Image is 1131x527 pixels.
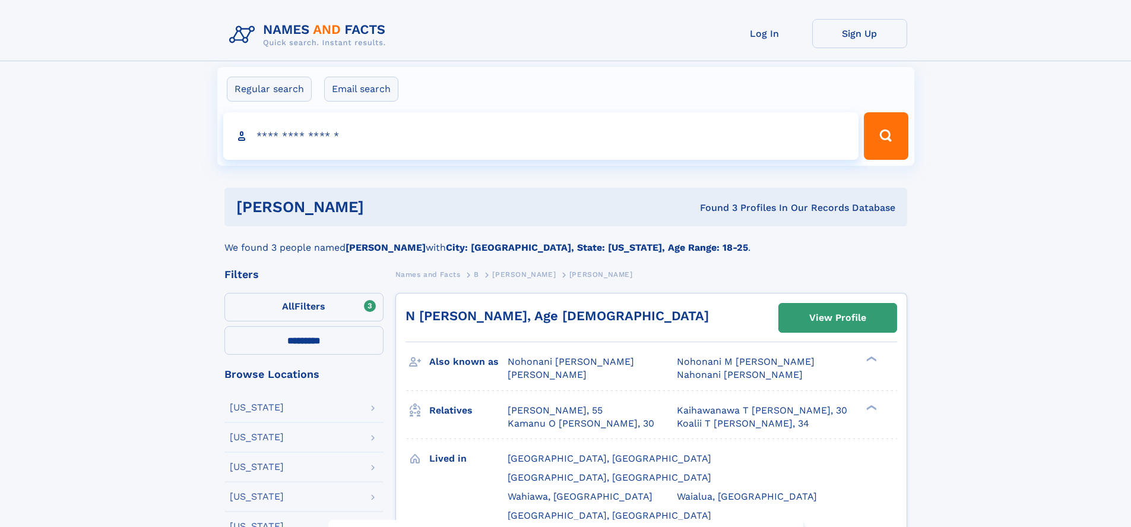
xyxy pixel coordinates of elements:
[677,404,847,417] a: Kaihawanawa T [PERSON_NAME], 30
[677,417,809,430] a: Koalii T [PERSON_NAME], 34
[429,449,508,469] h3: Lived in
[429,352,508,372] h3: Also known as
[224,19,395,51] img: Logo Names and Facts
[230,403,284,412] div: [US_STATE]
[677,369,803,380] span: Nahonani [PERSON_NAME]
[508,356,634,367] span: Nohonani [PERSON_NAME]
[224,269,384,280] div: Filters
[405,308,709,323] a: N [PERSON_NAME], Age [DEMOGRAPHIC_DATA]
[224,226,907,255] div: We found 3 people named with .
[864,112,908,160] button: Search Button
[227,77,312,102] label: Regular search
[508,417,654,430] a: Kamanu O [PERSON_NAME], 30
[812,19,907,48] a: Sign Up
[508,404,603,417] a: [PERSON_NAME], 55
[863,403,877,411] div: ❯
[809,304,866,332] div: View Profile
[492,270,556,279] span: [PERSON_NAME]
[324,77,398,102] label: Email search
[282,301,294,312] span: All
[230,433,284,442] div: [US_STATE]
[230,462,284,472] div: [US_STATE]
[346,242,426,253] b: [PERSON_NAME]
[569,270,633,279] span: [PERSON_NAME]
[224,369,384,380] div: Browse Locations
[508,453,711,464] span: [GEOGRAPHIC_DATA], [GEOGRAPHIC_DATA]
[395,267,461,282] a: Names and Facts
[230,492,284,501] div: [US_STATE]
[474,267,479,282] a: B
[223,112,859,160] input: search input
[224,293,384,321] label: Filters
[863,355,877,363] div: ❯
[508,491,652,502] span: Wahiawa, [GEOGRAPHIC_DATA]
[446,242,748,253] b: City: [GEOGRAPHIC_DATA], State: [US_STATE], Age Range: 18-25
[532,201,895,214] div: Found 3 Profiles In Our Records Database
[508,510,711,521] span: [GEOGRAPHIC_DATA], [GEOGRAPHIC_DATA]
[677,491,817,502] span: Waialua, [GEOGRAPHIC_DATA]
[717,19,812,48] a: Log In
[429,400,508,421] h3: Relatives
[508,472,711,483] span: [GEOGRAPHIC_DATA], [GEOGRAPHIC_DATA]
[677,356,815,367] span: Nohonani M [PERSON_NAME]
[779,304,896,332] a: View Profile
[474,270,479,279] span: B
[236,200,532,214] h1: [PERSON_NAME]
[508,369,587,380] span: [PERSON_NAME]
[492,267,556,282] a: [PERSON_NAME]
